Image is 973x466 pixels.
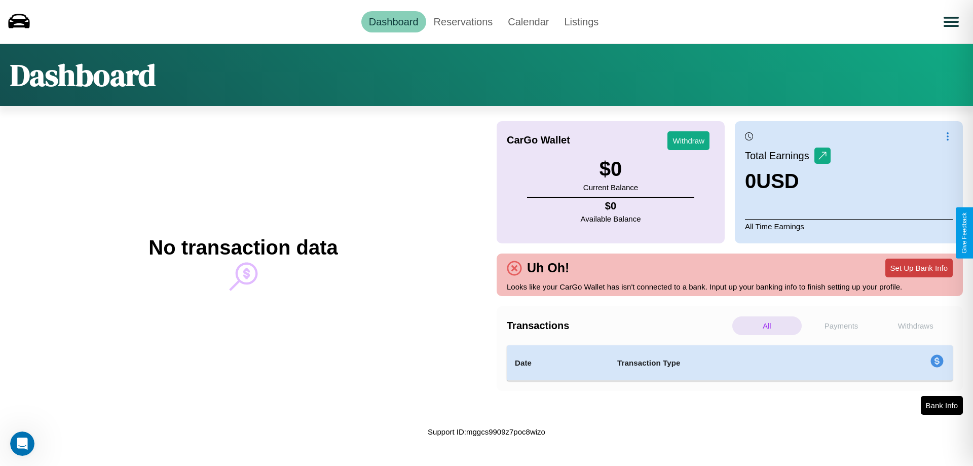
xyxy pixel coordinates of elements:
[507,320,730,332] h4: Transactions
[522,261,574,275] h4: Uh Oh!
[507,280,953,294] p: Looks like your CarGo Wallet has isn't connected to a bank. Input up your banking info to finish ...
[515,357,601,369] h4: Date
[807,316,876,335] p: Payments
[881,316,950,335] p: Withdraws
[556,11,606,32] a: Listings
[428,425,545,439] p: Support ID: mggcs9909z7poc8wizo
[500,11,556,32] a: Calendar
[583,181,638,194] p: Current Balance
[961,212,968,254] div: Give Feedback
[937,8,965,36] button: Open menu
[583,158,638,181] h3: $ 0
[581,200,641,212] h4: $ 0
[732,316,802,335] p: All
[745,219,953,233] p: All Time Earnings
[10,432,34,456] iframe: Intercom live chat
[426,11,501,32] a: Reservations
[617,357,847,369] h4: Transaction Type
[745,147,814,165] p: Total Earnings
[148,236,338,259] h2: No transaction data
[10,54,156,96] h1: Dashboard
[921,396,963,415] button: Bank Info
[885,259,953,277] button: Set Up Bank Info
[507,134,570,146] h4: CarGo Wallet
[507,345,953,381] table: simple table
[361,11,426,32] a: Dashboard
[667,131,709,150] button: Withdraw
[581,212,641,226] p: Available Balance
[745,170,831,193] h3: 0 USD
